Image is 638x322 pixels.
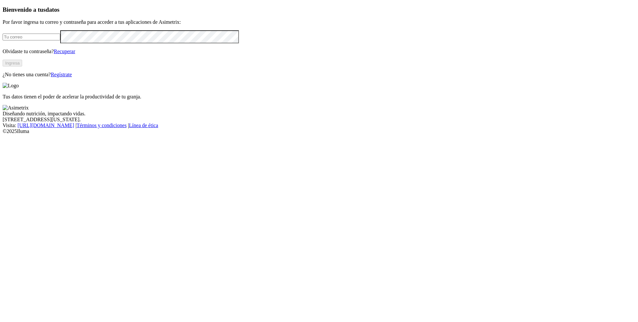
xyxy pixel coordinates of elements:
a: Línea de ética [129,123,158,128]
a: Recuperar [54,49,75,54]
p: Tus datos tienen el poder de acelerar la productividad de tu granja. [3,94,635,100]
p: ¿No tienes una cuenta? [3,72,635,78]
img: Asimetrix [3,105,29,111]
a: Regístrate [51,72,72,77]
button: Ingresa [3,60,22,66]
div: [STREET_ADDRESS][US_STATE]. [3,117,635,123]
div: © 2025 Iluma [3,128,635,134]
input: Tu correo [3,34,60,40]
div: Visita : | | [3,123,635,128]
div: Diseñando nutrición, impactando vidas. [3,111,635,117]
h3: Bienvenido a tus [3,6,635,13]
p: Olvidaste tu contraseña? [3,49,635,54]
p: Por favor ingresa tu correo y contraseña para acceder a tus aplicaciones de Asimetrix: [3,19,635,25]
a: [URL][DOMAIN_NAME] [18,123,74,128]
a: Términos y condiciones [76,123,127,128]
span: datos [46,6,60,13]
img: Logo [3,83,19,89]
